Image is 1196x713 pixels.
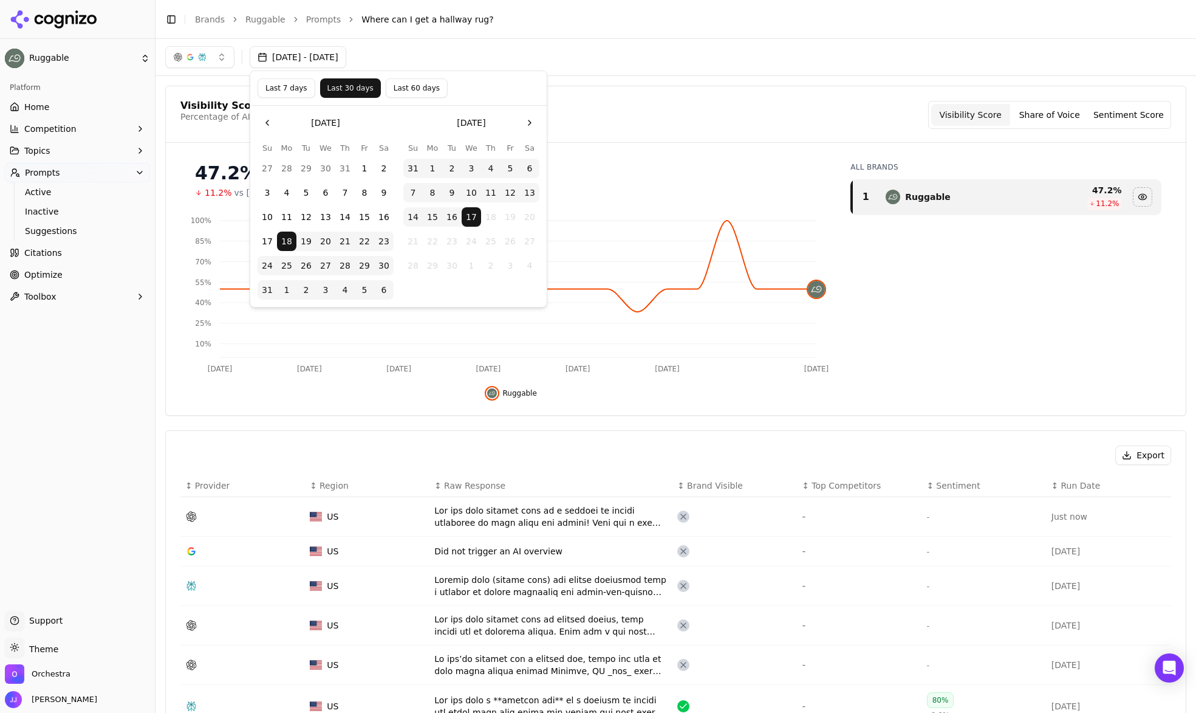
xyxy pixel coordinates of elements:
button: Tuesday, August 5th, 2025 [296,183,316,202]
button: Thursday, August 7th, 2025 [335,183,355,202]
button: Friday, September 5th, 2025, selected [501,159,520,178]
tspan: [DATE] [208,365,233,373]
button: Wednesday, July 30th, 2025 [316,159,335,178]
button: Monday, August 18th, 2025, selected [277,232,296,251]
tr: USUSLor ips dolo sitamet cons ad elitsed doeius, temp incidi utl et dolorema aliqua. Enim adm v q... [180,606,1171,646]
button: Sunday, August 31st, 2025, selected [403,159,423,178]
th: Sentiment [922,475,1047,497]
th: Sunday [403,142,423,154]
a: Home [5,97,150,117]
th: Monday [423,142,442,154]
button: Last 30 days [320,78,381,98]
img: Ruggable [5,49,24,68]
button: Tuesday, August 26th, 2025, selected [296,256,316,275]
a: Ruggable [245,13,285,26]
button: Thursday, August 28th, 2025, selected [335,256,355,275]
div: - [802,509,917,524]
button: Today, Wednesday, September 17th, 2025, selected [462,207,481,227]
button: Saturday, August 2nd, 2025 [374,159,394,178]
button: Monday, July 28th, 2025 [277,159,296,178]
tr: USUSLoremip dolo (sitame cons) adi elitse doeiusmod temp i utlabor et dolore magnaaliq eni admin-... [180,567,1171,606]
button: Competition [5,119,150,139]
div: [DATE] [1051,659,1166,671]
button: Thursday, September 4th, 2025, selected [335,280,355,300]
span: Brand Visible [687,480,743,492]
span: - [927,661,929,670]
button: Sentiment Score [1089,104,1168,126]
div: Ruggable [905,191,951,203]
button: Friday, September 5th, 2025, selected [355,280,374,300]
button: Wednesday, September 3rd, 2025, selected [316,280,335,300]
tspan: 25% [195,319,211,328]
button: Thursday, September 4th, 2025, selected [481,159,501,178]
button: Thursday, August 21st, 2025, selected [335,232,355,251]
a: Brands [195,15,225,24]
tspan: 100% [191,216,211,225]
button: Saturday, September 6th, 2025, selected [374,280,394,300]
tspan: 85% [195,237,211,246]
th: Region [305,475,429,497]
span: Sentiment [936,480,980,492]
button: Tuesday, September 2nd, 2025, selected [296,280,316,300]
button: Sunday, August 3rd, 2025 [258,183,277,202]
button: Monday, September 15th, 2025, selected [423,207,442,227]
th: Saturday [374,142,394,154]
th: Run Date [1047,475,1171,497]
span: Where can I get a hallway rug? [361,13,493,26]
button: Tuesday, September 16th, 2025, selected [442,207,462,227]
button: Sunday, August 10th, 2025 [258,207,277,227]
div: Did not trigger an AI overview [434,545,668,557]
button: Visibility Score [931,104,1010,126]
span: US [327,700,338,712]
button: Sunday, August 31st, 2025, selected [258,280,277,300]
img: US [310,512,322,522]
button: Tuesday, September 2nd, 2025, selected [442,159,462,178]
table: August 2025 [258,142,394,300]
div: ↕Provider [185,480,300,492]
button: Saturday, August 30th, 2025, selected [374,256,394,275]
img: ruggable [487,388,497,398]
button: Tuesday, July 29th, 2025 [296,159,316,178]
th: Brand Visible [672,475,797,497]
img: US [310,581,322,591]
th: Thursday [335,142,355,154]
span: US [327,659,338,671]
button: Share of Voice [1010,104,1089,126]
button: Hide ruggable data [1133,187,1152,207]
button: Saturday, August 16th, 2025 [374,207,394,227]
button: Last 7 days [258,78,315,98]
tr: USUSLor ips dolo sitamet cons ad e seddoei te incidi utlaboree do magn aliqu eni admini! Veni qui... [180,497,1171,537]
span: Provider [195,480,230,492]
div: - [802,579,917,593]
th: Sunday [258,142,277,154]
div: 47.2 % [1041,184,1122,196]
div: [DATE] [1051,545,1166,557]
img: US [310,546,322,556]
button: Monday, August 25th, 2025, selected [277,256,296,275]
div: Just now [1051,511,1166,523]
button: Last 60 days [386,78,448,98]
button: Tuesday, August 19th, 2025, selected [296,232,316,251]
button: Wednesday, August 27th, 2025, selected [316,256,335,275]
div: [DATE] [1051,700,1166,712]
span: Ruggable [503,388,537,398]
div: ↕Raw Response [434,480,668,492]
table: September 2025 [403,142,539,275]
th: Raw Response [429,475,672,497]
button: Saturday, September 6th, 2025, selected [520,159,539,178]
button: Friday, August 15th, 2025 [355,207,374,227]
button: Go to the Next Month [520,113,539,133]
span: 11.2 % [1096,199,1119,208]
div: Lor ips dolo sitamet cons ad elitsed doeius, temp incidi utl et dolorema aliqua. Enim adm v qui n... [434,613,668,638]
div: [DATE] [1051,619,1166,632]
button: Thursday, August 14th, 2025 [335,207,355,227]
button: Sunday, July 27th, 2025 [258,159,277,178]
a: Prompts [306,13,341,26]
button: Tuesday, September 9th, 2025, selected [442,183,462,202]
button: Monday, September 1st, 2025, selected [423,159,442,178]
button: Open user button [5,691,97,708]
div: 80% [927,692,954,708]
span: [PERSON_NAME] [27,694,97,705]
th: Monday [277,142,296,154]
th: Wednesday [316,142,335,154]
